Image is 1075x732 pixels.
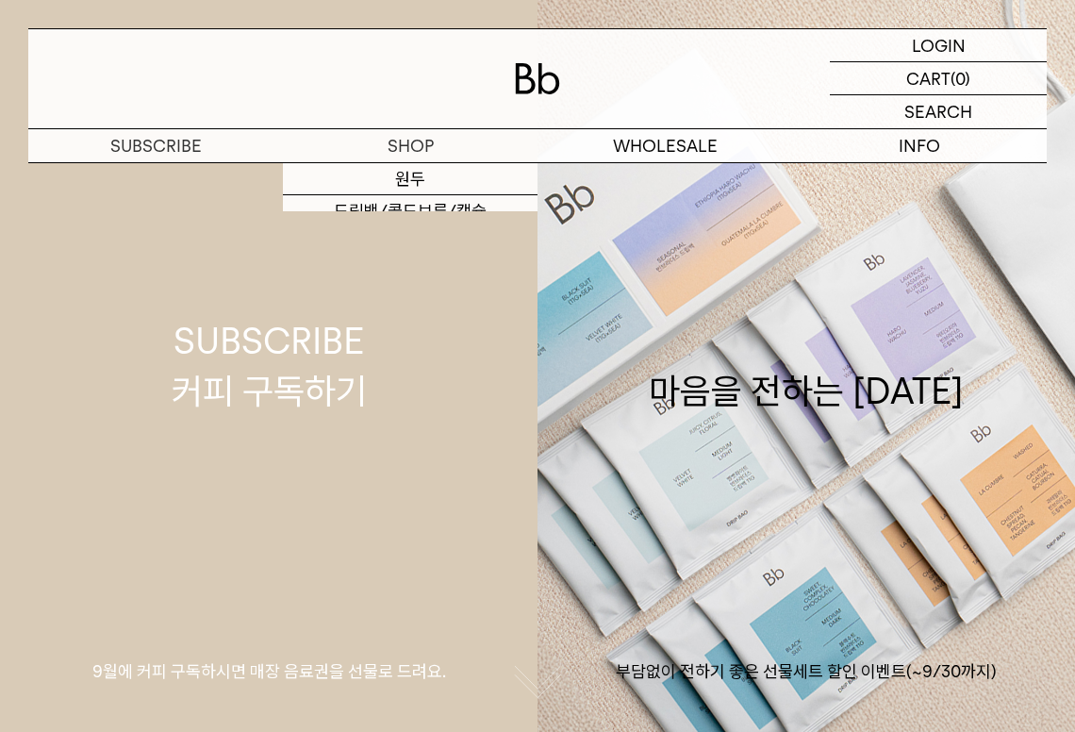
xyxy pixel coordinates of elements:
div: SUBSCRIBE 커피 구독하기 [172,316,367,416]
a: SHOP [283,129,537,162]
p: 부담없이 전하기 좋은 선물세트 할인 이벤트(~9/30까지) [537,660,1075,683]
div: 마음을 전하는 [DATE] [649,316,964,416]
p: INFO [792,129,1047,162]
p: WHOLESALE [537,129,792,162]
a: 드립백/콜드브루/캡슐 [283,195,537,227]
p: SEARCH [904,95,972,128]
a: CART (0) [830,62,1047,95]
p: (0) [951,62,970,94]
a: 원두 [283,163,537,195]
img: 로고 [515,63,560,94]
p: CART [906,62,951,94]
a: SUBSCRIBE [28,129,283,162]
a: LOGIN [830,29,1047,62]
p: LOGIN [912,29,966,61]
